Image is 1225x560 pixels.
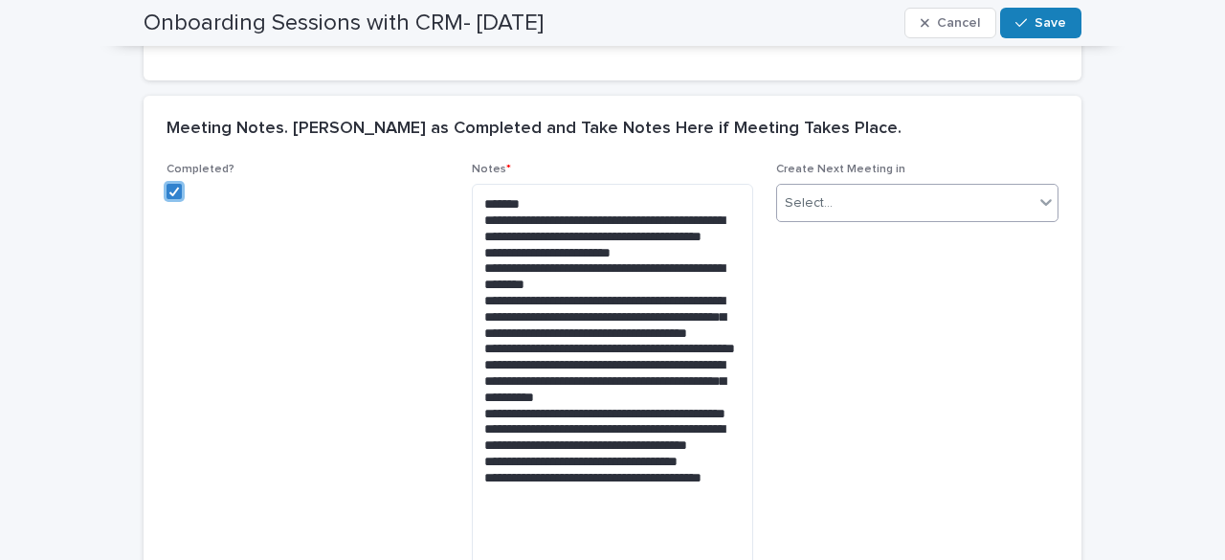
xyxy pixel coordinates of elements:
[144,10,544,37] h2: Onboarding Sessions with CRM- [DATE]
[785,193,833,213] div: Select...
[1000,8,1081,38] button: Save
[904,8,996,38] button: Cancel
[167,119,902,140] h2: Meeting Notes. [PERSON_NAME] as Completed and Take Notes Here if Meeting Takes Place.
[937,16,980,30] span: Cancel
[776,164,905,175] span: Create Next Meeting in
[1035,16,1066,30] span: Save
[472,164,511,175] span: Notes
[167,164,234,175] span: Completed?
